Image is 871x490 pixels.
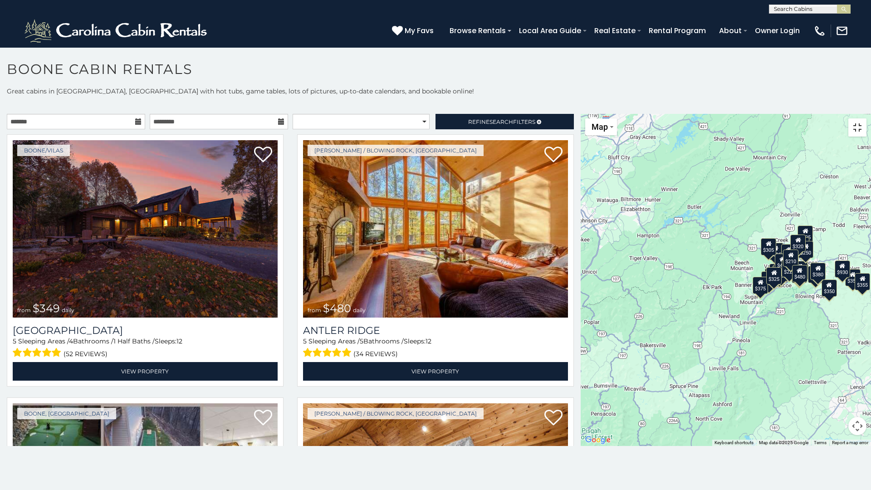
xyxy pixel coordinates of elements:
span: (52 reviews) [64,348,108,360]
span: My Favs [405,25,434,36]
a: [GEOGRAPHIC_DATA] [13,324,278,337]
div: $565 [781,244,797,261]
a: [PERSON_NAME] / Blowing Rock, [GEOGRAPHIC_DATA] [308,145,484,156]
a: Antler Ridge [303,324,568,337]
a: Boone, [GEOGRAPHIC_DATA] [17,408,116,419]
span: daily [62,307,74,314]
a: Terms (opens in new tab) [814,440,827,445]
span: $349 [33,302,60,315]
span: 5 [13,337,16,345]
a: My Favs [392,25,436,37]
span: 5 [303,337,307,345]
a: Add to favorites [254,146,272,165]
h3: Diamond Creek Lodge [13,324,278,337]
a: [PERSON_NAME] / Blowing Rock, [GEOGRAPHIC_DATA] [308,408,484,419]
div: $375 [753,277,768,294]
div: $330 [761,271,777,289]
div: Sleeping Areas / Bathrooms / Sleeps: [13,337,278,360]
span: daily [353,307,366,314]
a: Report a map error [832,440,868,445]
span: Refine Filters [468,118,535,125]
span: 4 [69,337,73,345]
div: $210 [783,250,798,267]
div: $225 [782,260,797,277]
a: Rental Program [644,23,710,39]
div: $525 [798,225,813,243]
div: $250 [798,241,813,258]
span: Search [489,118,513,125]
img: Google [583,434,613,446]
div: $350 [822,279,837,297]
button: Keyboard shortcuts [714,440,754,446]
a: Add to favorites [544,409,563,428]
span: 1 Half Baths / [113,337,155,345]
div: $305 [761,238,776,255]
span: from [17,307,31,314]
img: Diamond Creek Lodge [13,140,278,318]
a: Add to favorites [254,409,272,428]
a: Real Estate [590,23,640,39]
span: (34 reviews) [353,348,398,360]
a: Antler Ridge from $480 daily [303,140,568,318]
span: 12 [176,337,182,345]
div: $355 [855,273,870,290]
button: Change map style [585,118,617,135]
a: Owner Login [750,23,804,39]
a: Local Area Guide [514,23,586,39]
a: Open this area in Google Maps (opens a new window) [583,434,613,446]
img: mail-regular-white.png [836,24,848,37]
span: Map data ©2025 Google [759,440,808,445]
span: 12 [426,337,431,345]
div: $480 [792,265,807,282]
a: Browse Rentals [445,23,510,39]
img: White-1-2.png [23,17,211,44]
span: $480 [323,302,351,315]
div: $695 [808,266,823,283]
a: About [714,23,746,39]
a: View Property [303,362,568,381]
img: phone-regular-white.png [813,24,826,37]
div: $410 [775,254,790,271]
div: $930 [835,260,850,278]
a: View Property [13,362,278,381]
img: Antler Ridge [303,140,568,318]
span: Map [592,122,608,132]
a: RefineSearchFilters [435,114,574,129]
button: Map camera controls [848,417,866,435]
div: $355 [845,269,861,286]
a: Boone/Vilas [17,145,70,156]
span: 5 [360,337,363,345]
span: from [308,307,321,314]
div: Sleeping Areas / Bathrooms / Sleeps: [303,337,568,360]
a: Add to favorites [544,146,563,165]
div: $395 [792,261,807,278]
div: $325 [766,267,782,284]
button: Toggle fullscreen view [848,118,866,137]
a: Diamond Creek Lodge from $349 daily [13,140,278,318]
div: $380 [810,263,826,280]
div: $320 [790,235,806,252]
